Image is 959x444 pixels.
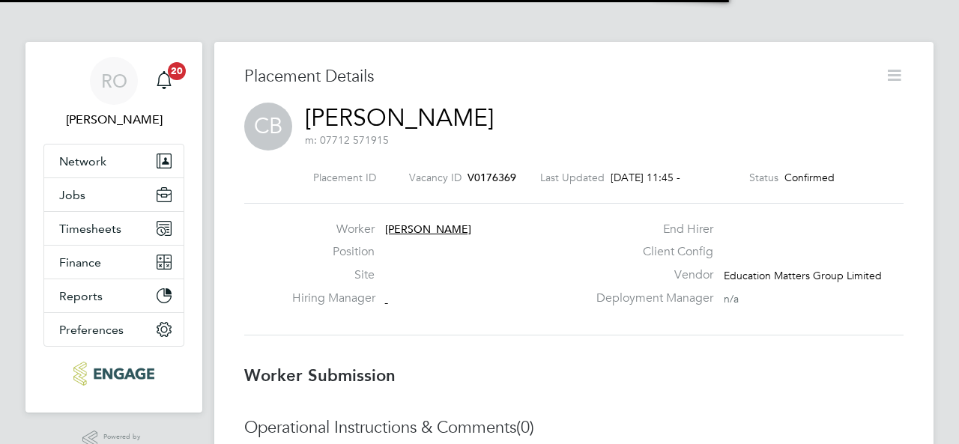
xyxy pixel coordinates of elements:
[409,171,462,184] label: Vacancy ID
[784,171,835,184] span: Confirmed
[244,103,292,150] span: CB
[292,291,375,306] label: Hiring Manager
[749,171,778,184] label: Status
[149,57,179,105] a: 20
[305,133,389,147] span: m: 07712 571915
[25,42,202,413] nav: Main navigation
[103,431,145,443] span: Powered by
[168,62,186,80] span: 20
[44,246,184,279] button: Finance
[44,279,184,312] button: Reports
[44,145,184,177] button: Network
[44,212,184,245] button: Timesheets
[59,323,124,337] span: Preferences
[292,222,375,237] label: Worker
[244,66,874,88] h3: Placement Details
[44,313,184,346] button: Preferences
[313,171,376,184] label: Placement ID
[540,171,605,184] label: Last Updated
[587,291,713,306] label: Deployment Manager
[587,244,713,260] label: Client Config
[292,244,375,260] label: Position
[385,222,471,236] span: [PERSON_NAME]
[292,267,375,283] label: Site
[43,57,184,129] a: RO[PERSON_NAME]
[101,71,127,91] span: RO
[43,111,184,129] span: Roslyn O'Garro
[587,222,713,237] label: End Hirer
[305,103,494,133] a: [PERSON_NAME]
[73,362,154,386] img: ncclondon-logo-retina.png
[43,362,184,386] a: Go to home page
[59,154,106,168] span: Network
[59,188,85,202] span: Jobs
[59,255,101,270] span: Finance
[587,267,713,283] label: Vendor
[59,289,103,303] span: Reports
[611,171,680,184] span: [DATE] 11:45 -
[516,417,534,437] span: (0)
[468,171,516,184] span: V0176369
[724,292,739,305] span: n/a
[724,269,882,282] span: Education Matters Group Limited
[59,222,121,236] span: Timesheets
[44,178,184,211] button: Jobs
[244,365,396,386] b: Worker Submission
[244,417,904,439] h3: Operational Instructions & Comments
